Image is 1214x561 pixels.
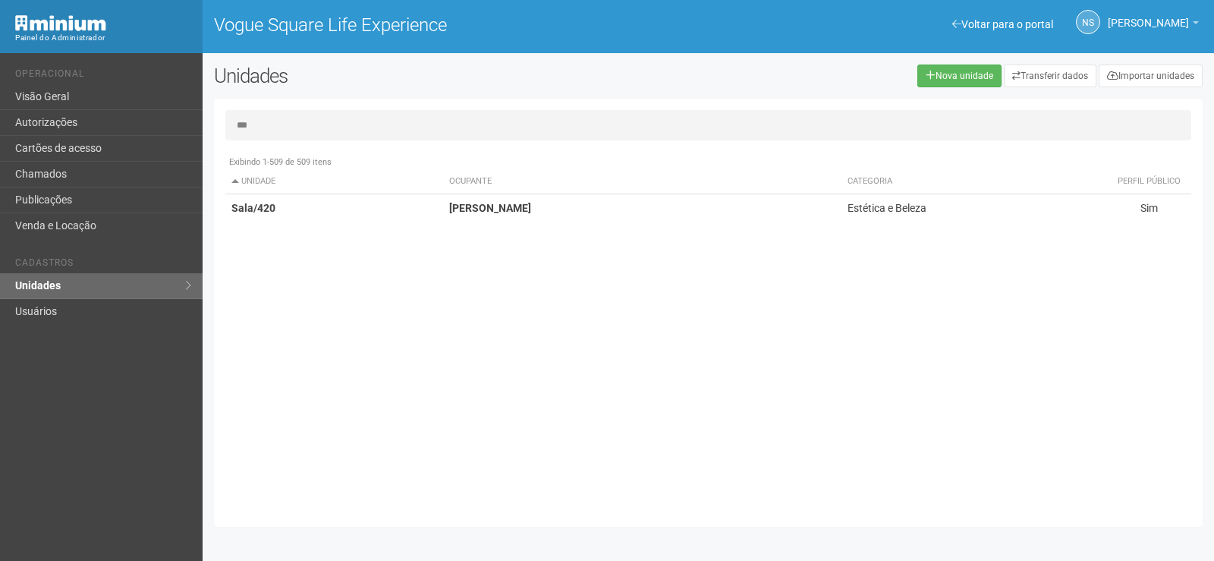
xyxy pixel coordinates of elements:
[917,65,1002,87] a: Nova unidade
[1076,10,1100,34] a: NS
[15,257,191,273] li: Cadastros
[225,169,444,194] th: Unidade: activate to sort column descending
[1108,2,1189,29] span: Nicolle Silva
[1140,202,1158,214] span: Sim
[214,65,613,87] h2: Unidades
[15,68,191,84] li: Operacional
[214,15,697,35] h1: Vogue Square Life Experience
[1108,19,1199,31] a: [PERSON_NAME]
[15,15,106,31] img: Minium
[1004,65,1096,87] a: Transferir dados
[443,169,841,194] th: Ocupante: activate to sort column ascending
[225,156,1191,169] div: Exibindo 1-509 de 509 itens
[15,31,191,45] div: Painel do Administrador
[952,18,1053,30] a: Voltar para o portal
[1106,169,1191,194] th: Perfil público: activate to sort column ascending
[841,169,1107,194] th: Categoria: activate to sort column ascending
[1099,65,1203,87] a: Importar unidades
[841,194,1107,222] td: Estética e Beleza
[449,202,531,214] strong: [PERSON_NAME]
[231,202,275,214] strong: Sala/420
